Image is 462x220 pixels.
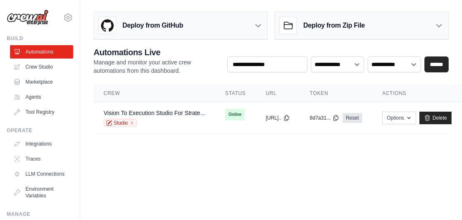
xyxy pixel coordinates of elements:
h2: Automations Live [94,46,221,58]
div: Build [7,35,73,42]
a: Delete [419,112,452,124]
a: Automations [10,45,73,59]
th: URL [256,85,300,102]
h3: Deploy from Zip File [303,20,365,31]
a: Tool Registry [10,105,73,119]
span: Online [225,109,245,120]
div: Manage [7,211,73,217]
th: Status [215,85,256,102]
a: Integrations [10,137,73,151]
a: Crew Studio [10,60,73,74]
a: Studio [104,119,137,127]
a: Environment Variables [10,182,73,202]
a: Reset [343,113,362,123]
th: Crew [94,85,215,102]
th: Token [300,85,372,102]
a: Agents [10,90,73,104]
a: Traces [10,152,73,166]
img: GitHub Logo [99,17,116,34]
a: Marketplace [10,75,73,89]
button: 8d7a31... [310,115,339,121]
a: LLM Connections [10,167,73,181]
button: Options [382,112,416,124]
h3: Deploy from GitHub [122,20,183,31]
img: Logo [7,10,48,26]
th: Actions [372,85,462,102]
div: Operate [7,127,73,134]
a: Vision To Execution Studio For Strate... [104,110,205,116]
p: Manage and monitor your active crew automations from this dashboard. [94,58,221,75]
